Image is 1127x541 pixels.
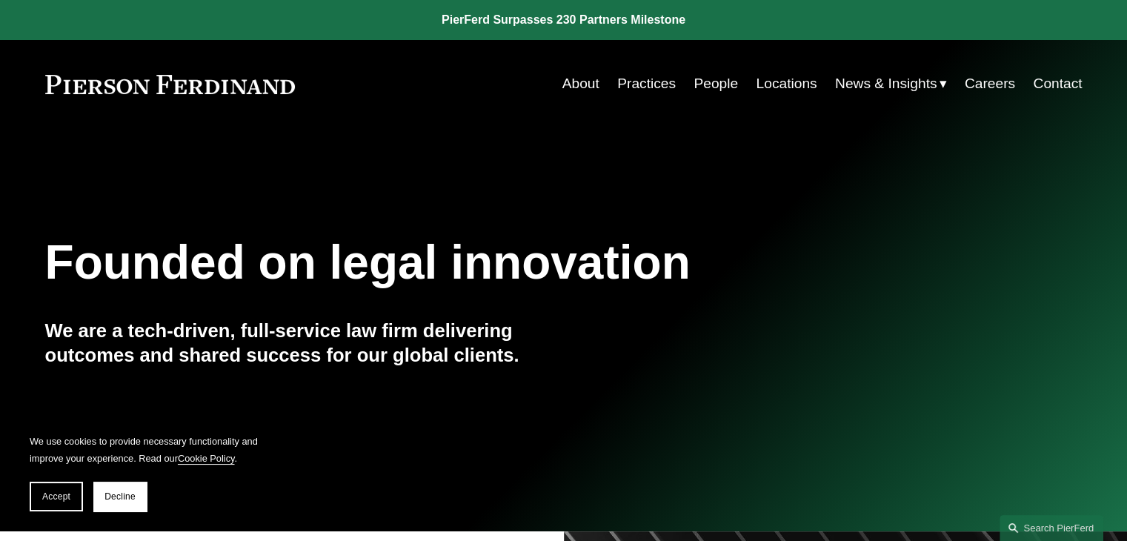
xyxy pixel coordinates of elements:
[178,453,235,464] a: Cookie Policy
[617,70,676,98] a: Practices
[45,236,910,290] h1: Founded on legal innovation
[835,71,937,97] span: News & Insights
[1000,515,1103,541] a: Search this site
[104,491,136,502] span: Decline
[965,70,1015,98] a: Careers
[30,433,267,467] p: We use cookies to provide necessary functionality and improve your experience. Read our .
[562,70,599,98] a: About
[835,70,947,98] a: folder dropdown
[1033,70,1082,98] a: Contact
[42,491,70,502] span: Accept
[694,70,738,98] a: People
[756,70,817,98] a: Locations
[15,418,282,526] section: Cookie banner
[45,319,564,367] h4: We are a tech-driven, full-service law firm delivering outcomes and shared success for our global...
[93,482,147,511] button: Decline
[30,482,83,511] button: Accept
